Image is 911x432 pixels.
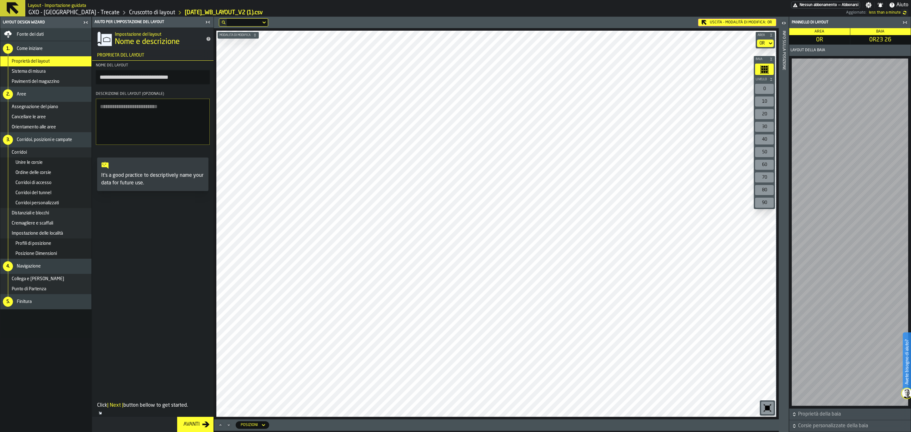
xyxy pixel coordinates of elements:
div: Nome del layout [96,63,210,68]
div: 2. [3,89,13,99]
div: button-toolbar-undefined [754,146,775,158]
li: menu Cremagliere e scaffali [0,218,91,228]
button: button- [789,420,911,432]
li: menu Distanziali e blocchi [0,208,91,218]
div: Pannello di layout [790,20,901,25]
li: menu Come iniziare [0,41,91,56]
li: menu Corridoi, posizioni e campate [0,132,91,147]
span: Punto di Partenza [12,287,46,292]
button: button- [754,56,775,62]
label: button-toggle-Notifiche [875,2,886,8]
p: It's a good practice to descriptively name your data for future use. [101,172,204,187]
span: Assegnazione del piano [12,104,58,109]
span: Ordine delle corsie [15,170,51,175]
span: Cancellare le aree [12,114,46,120]
span: Proprietà del layout [92,53,144,58]
label: button-toggle-Impostazioni [863,2,874,8]
span: Aiuto [896,1,908,9]
li: menu Punto di Partenza [0,284,91,294]
button: button- [756,32,775,38]
label: button-toggle-Chiudimi [81,19,90,26]
span: Corridoi, posizioni e campate [17,137,72,142]
div: 90 [755,198,774,208]
svg: Azzeramento dello zoom e della posizione [762,403,772,413]
a: logo-header [218,403,253,416]
div: 4. [3,261,13,271]
button: button-Avanti [177,417,214,432]
li: menu Orientamento alle aree [0,122,91,132]
h2: Sub Title [115,31,201,37]
div: button-toolbar-undefined [754,184,775,196]
span: Aggiornato: [846,10,866,15]
header: Layout Design Wizard [0,17,91,28]
span: Aree [17,92,26,97]
span: Come iniziare [17,46,43,51]
div: 70 [755,172,774,182]
label: button-toggle-Chiudimi [203,18,212,26]
div: DropdownMenuValue-0R [757,40,774,47]
li: menu Profili di posizione [0,238,91,249]
div: 0 [755,84,774,94]
span: Abbonarsi [842,3,858,7]
span: Profili di posizione [15,241,51,246]
li: menu Cancellare le aree [0,112,91,122]
span: Unire le corsie [15,160,43,165]
span: | Next | [107,403,123,408]
div: button-toolbar-undefined [754,196,775,209]
a: link-to-/wh/i/7274009e-5361-4e21-8e36-7045ee840609/designer [129,9,175,16]
div: button-toolbar-undefined [754,158,775,171]
div: DropdownMenuValue-locations [236,421,269,429]
nav: Breadcrumb [28,9,437,16]
span: Layout della baia [790,48,825,52]
div: button-toolbar-undefined [754,95,775,108]
li: menu Collega e Collega Aree [0,274,91,284]
span: Orientamento alle aree [12,125,56,130]
span: Proprietà della baia [798,410,909,418]
div: button-toolbar-undefined [754,62,775,76]
li: menu Sistema di misura [0,66,91,77]
span: Nessun abbonamento [800,3,837,7]
div: title-Nome e descrizione [92,28,214,50]
div: 3. [3,135,13,145]
header: Aiuto per l'impostazione del layout [92,17,214,28]
button: Maximize [217,422,224,428]
div: button-toolbar-undefined [754,108,775,120]
label: button-toggle-Chiudimi [901,19,909,26]
button: button- [218,32,259,38]
div: DropdownMenuValue-locations [241,423,258,427]
h3: title-section-Proprietà del layout [92,50,214,61]
header: Pannello di layout [789,17,911,28]
div: Info sulla posizione [782,29,786,430]
span: Sistema di misura [12,69,46,74]
span: Corridoi di accesso [15,180,52,185]
span: Fonte dei dati [17,32,44,37]
span: Collega e [PERSON_NAME] [12,276,64,281]
button: button- [754,76,775,83]
span: 0R [790,36,849,43]
span: Nome e descrizione [115,37,180,47]
span: Posizione Dimensioni [15,251,57,256]
li: menu Pavimenti del magazzino [0,77,91,87]
li: menu Ordine delle corsie [0,168,91,178]
span: Modalità di modifica [218,34,252,37]
label: button-toggle-Aiuto [886,1,911,9]
label: Avete bisogno di aiuto? [903,333,910,391]
li: menu Aree [0,87,91,102]
span: Corsie personalizzate della baia [798,422,909,430]
a: link-to-/wh/i/7274009e-5361-4e21-8e36-7045ee840609 [28,9,120,16]
div: Avanti [181,421,202,428]
span: Area [815,30,824,34]
span: Baia [754,58,768,61]
span: Cremagliere e scaffali [12,221,53,226]
div: 40 [755,134,774,145]
li: menu Corridoi [0,147,91,157]
li: menu Finitura [0,294,91,309]
div: 20 [755,109,774,119]
li: menu Unire le corsie [0,157,91,168]
a: link-to-/wh/i/7274009e-5361-4e21-8e36-7045ee840609/pricing/ [791,2,860,9]
label: button-toolbar-Nome del layout [96,63,210,84]
a: link-to-/wh/i/7274009e-5361-4e21-8e36-7045ee840609/import/layout/42c556a4-cb10-4ef8-ab1a-ab8ac710... [185,9,263,16]
li: menu Impostazione delle località [0,228,91,238]
li: menu Corridoi del tunnel [0,188,91,198]
div: 5. [3,297,13,307]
